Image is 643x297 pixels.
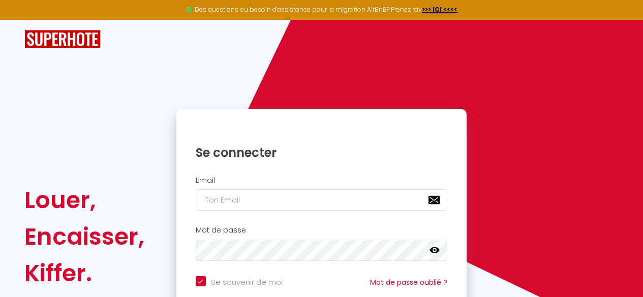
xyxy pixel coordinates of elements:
a: >>> ICI <<<< [422,5,457,14]
input: Ton Email [196,189,448,211]
img: SuperHote logo [24,30,101,49]
h2: Mot de passe [196,226,448,235]
div: Kiffer. [24,255,144,291]
div: Encaisser, [24,218,144,255]
a: Mot de passe oublié ? [370,277,447,287]
h2: Email [196,176,448,185]
div: Louer, [24,182,144,218]
h1: Se connecter [196,145,448,160]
